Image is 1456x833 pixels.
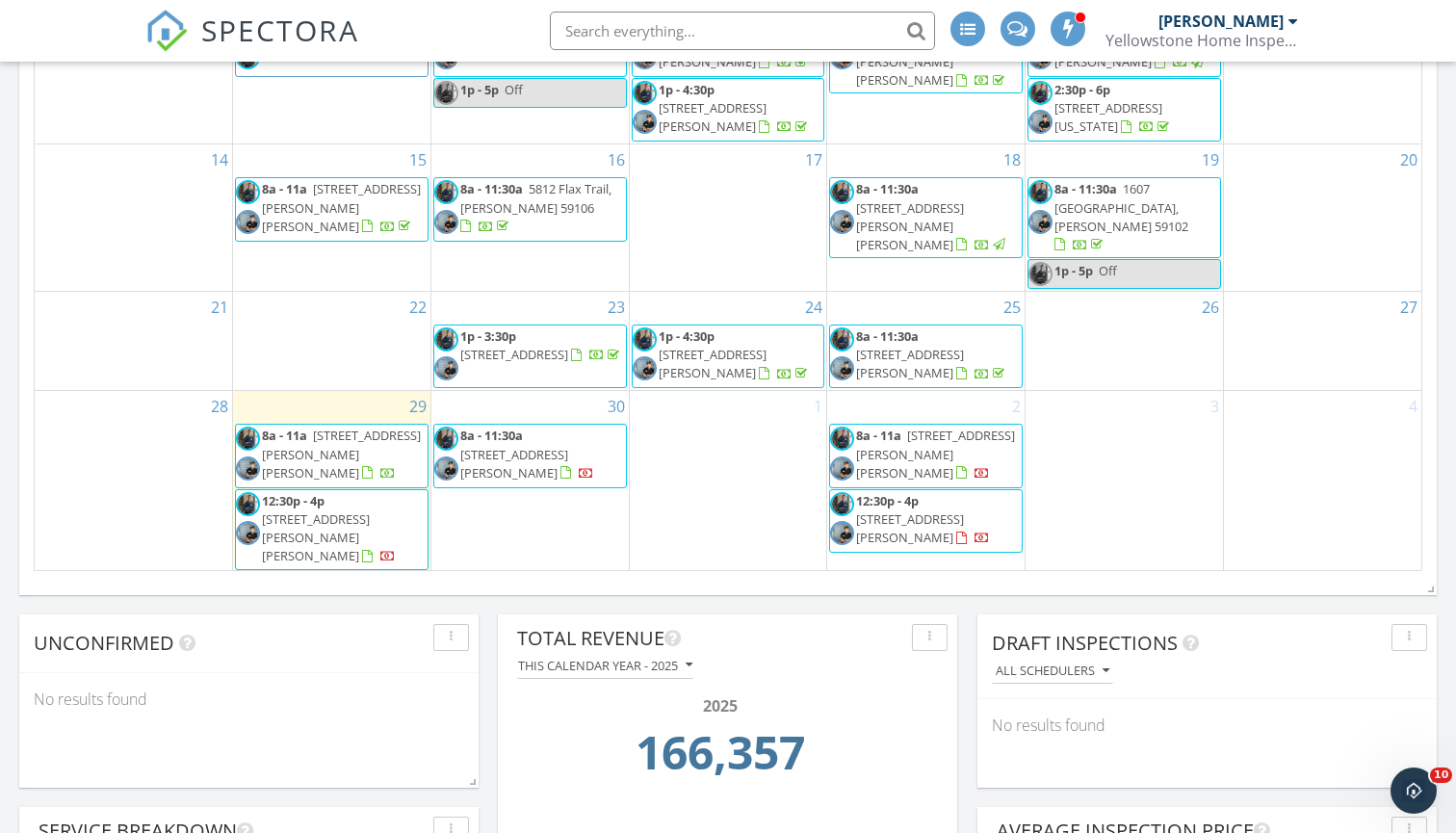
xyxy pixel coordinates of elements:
img: d1f1e3d8aed848b3b55176b769c14149.jpeg [434,81,458,105]
a: 8a - 11a [STREET_ADDRESS][PERSON_NAME][PERSON_NAME] [829,424,1023,487]
a: Go to September 21, 2025 [207,292,232,323]
a: 12:30p - 4p [STREET_ADDRESS][PERSON_NAME][PERSON_NAME] [262,492,396,565]
td: Go to September 15, 2025 [233,144,431,292]
a: 2:30p - 6p [STREET_ADDRESS][US_STATE] [1027,78,1221,142]
div: 2025 [523,694,917,717]
span: 1p - 5p [1054,262,1093,279]
span: Unconfirmed [34,630,174,656]
a: 8a - 11:30a 5812 Flax Trail, [PERSON_NAME] 59106 [460,180,611,234]
a: 8a - 11:30a [STREET_ADDRESS][PERSON_NAME][PERSON_NAME] [856,180,1008,253]
div: Total Revenue [517,624,904,653]
a: Go to September 18, 2025 [1000,144,1025,175]
td: Go to September 22, 2025 [233,292,431,391]
span: 8a - 11a [262,180,307,197]
td: Go to September 28, 2025 [35,391,233,572]
a: Go to October 3, 2025 [1207,391,1223,422]
span: [STREET_ADDRESS] [460,346,568,363]
a: 8a - 11:30a [STREET_ADDRESS][PERSON_NAME] [1054,16,1207,70]
img: d1f1e3d8aed848b3b55176b769c14149.jpeg [633,327,657,351]
span: 10 [1430,768,1452,783]
a: Go to October 1, 2025 [810,391,826,422]
img: d1f1e3d8aed848b3b55176b769c14149.jpeg [830,327,854,351]
td: Go to September 30, 2025 [430,391,629,572]
a: 8a - 11:30a [STREET_ADDRESS][PERSON_NAME] [659,16,811,70]
a: Go to September 29, 2025 [405,391,430,422]
img: The Best Home Inspection Software - Spectora [145,10,188,52]
td: Go to September 18, 2025 [827,144,1026,292]
td: Go to September 14, 2025 [35,144,233,292]
div: Yellowstone Home Inspections [1105,31,1298,50]
img: d1f1e3d8aed848b3b55176b769c14149.jpeg [830,427,854,451]
td: Go to October 2, 2025 [827,391,1026,572]
span: 8a - 11:30a [856,327,919,345]
img: d1f1e3d8aed848b3b55176b769c14149.jpeg [434,180,458,204]
a: Go to September 16, 2025 [604,144,629,175]
a: 1p - 3:30p [STREET_ADDRESS] [460,327,623,363]
a: Go to September 17, 2025 [801,144,826,175]
span: [STREET_ADDRESS][PERSON_NAME][PERSON_NAME] [262,510,370,564]
a: 8a - 11:30a 1607 [GEOGRAPHIC_DATA], [PERSON_NAME] 59102 [1054,180,1188,253]
a: Go to September 24, 2025 [801,292,826,323]
span: [STREET_ADDRESS][PERSON_NAME][PERSON_NAME] [262,180,421,234]
span: [STREET_ADDRESS][PERSON_NAME][PERSON_NAME] [856,199,964,253]
td: Go to October 3, 2025 [1026,391,1224,572]
td: Go to October 1, 2025 [629,391,827,572]
a: Go to September 26, 2025 [1198,292,1223,323]
img: 91937bce684b4eda9185ee3364e67797.jpeg [236,456,260,481]
div: [PERSON_NAME] [1158,12,1284,31]
a: 1p - 4:30p [STREET_ADDRESS][PERSON_NAME] [632,325,825,388]
img: 91937bce684b4eda9185ee3364e67797.jpeg [236,210,260,234]
img: 91937bce684b4eda9185ee3364e67797.jpeg [633,110,657,134]
a: 1p - 4:30p [STREET_ADDRESS][PERSON_NAME] [632,78,825,142]
a: Go to September 19, 2025 [1198,144,1223,175]
img: d1f1e3d8aed848b3b55176b769c14149.jpeg [236,427,260,451]
img: d1f1e3d8aed848b3b55176b769c14149.jpeg [434,327,458,351]
td: Go to September 20, 2025 [1223,144,1421,292]
a: 12:30p - 4p [STREET_ADDRESS][PERSON_NAME] [829,489,1023,553]
a: 2:30p - 6p [STREET_ADDRESS][US_STATE] [1054,81,1173,135]
img: d1f1e3d8aed848b3b55176b769c14149.jpeg [830,492,854,516]
td: Go to September 24, 2025 [629,292,827,391]
a: Go to October 2, 2025 [1008,391,1025,422]
td: Go to September 23, 2025 [430,292,629,391]
span: 8a - 11:30a [460,180,523,197]
td: Go to September 25, 2025 [827,292,1026,391]
td: 166357.0 [523,717,917,798]
td: Go to September 26, 2025 [1026,292,1224,391]
span: [STREET_ADDRESS][PERSON_NAME] [856,346,964,381]
span: [STREET_ADDRESS][US_STATE] [1054,99,1162,135]
img: d1f1e3d8aed848b3b55176b769c14149.jpeg [633,81,657,105]
td: Go to September 21, 2025 [35,292,233,391]
a: Go to September 15, 2025 [405,144,430,175]
span: 1p - 5p [460,81,499,98]
a: Go to September 30, 2025 [604,391,629,422]
span: Off [1099,262,1117,279]
a: Go to September 25, 2025 [1000,292,1025,323]
iframe: Intercom live chat [1391,768,1437,814]
td: Go to September 29, 2025 [233,391,431,572]
div: This calendar year - 2025 [518,659,692,672]
a: 8a - 11a [STREET_ADDRESS][PERSON_NAME][PERSON_NAME] [856,427,1015,481]
img: 91937bce684b4eda9185ee3364e67797.jpeg [1028,210,1053,234]
a: 1p - 4:30p [STREET_ADDRESS][PERSON_NAME] [659,81,811,135]
div: No results found [977,699,1437,751]
a: 8a - 11:30a [STREET_ADDRESS][PERSON_NAME] [829,325,1023,388]
a: Go to September 14, 2025 [207,144,232,175]
a: 8a - 11:30a 5812 Flax Trail, [PERSON_NAME] 59106 [433,177,627,241]
img: d1f1e3d8aed848b3b55176b769c14149.jpeg [434,427,458,451]
a: 8a - 11:30a [STREET_ADDRESS][PERSON_NAME] [433,424,627,487]
span: 8a - 11:30a [460,427,523,444]
img: d1f1e3d8aed848b3b55176b769c14149.jpeg [1028,81,1053,105]
span: [STREET_ADDRESS][PERSON_NAME] [659,346,767,381]
span: SPECTORA [201,10,359,50]
a: 12:30p - 4p [STREET_ADDRESS][PERSON_NAME] [856,492,990,546]
span: 8a - 11:30a [856,180,919,197]
span: 12:30p - 4p [856,492,919,509]
span: 8a - 11a [262,427,307,444]
a: 8a - 11a [STREET_ADDRESS][PERSON_NAME][PERSON_NAME] [235,424,429,487]
a: 1p - 4:30p [STREET_ADDRESS][PERSON_NAME] [659,327,811,381]
img: 91937bce684b4eda9185ee3364e67797.jpeg [434,356,458,380]
a: 12:30p - 4p [STREET_ADDRESS][PERSON_NAME][PERSON_NAME] [235,489,429,570]
img: d1f1e3d8aed848b3b55176b769c14149.jpeg [1028,262,1053,286]
img: 91937bce684b4eda9185ee3364e67797.jpeg [1028,110,1053,134]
